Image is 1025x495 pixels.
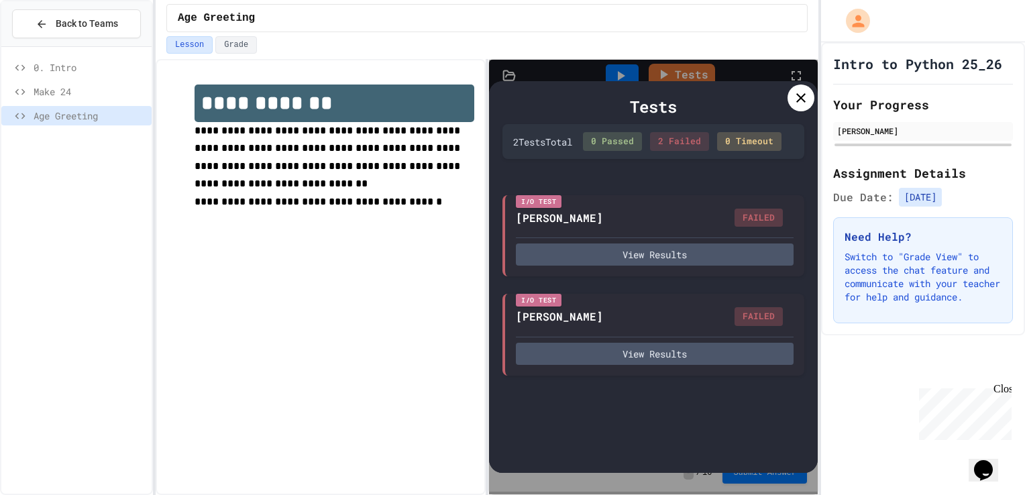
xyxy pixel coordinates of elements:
div: I/O Test [516,195,561,208]
h1: Intro to Python 25_26 [833,54,1002,73]
div: Tests [502,95,804,119]
div: Chat with us now!Close [5,5,93,85]
button: View Results [516,243,794,266]
div: FAILED [735,209,783,227]
div: 0 Timeout [717,132,781,151]
button: Grade [215,36,257,54]
div: FAILED [735,307,783,326]
h3: Need Help? [845,229,1002,245]
span: Age Greeting [34,109,146,123]
div: 0 Passed [583,132,642,151]
div: [PERSON_NAME] [516,210,603,226]
span: Due Date: [833,189,894,205]
div: I/O Test [516,294,561,307]
button: Back to Teams [12,9,141,38]
div: 2 Failed [650,132,709,151]
span: 0. Intro [34,60,146,74]
p: Switch to "Grade View" to access the chat feature and communicate with your teacher for help and ... [845,250,1002,304]
span: Age Greeting [178,10,255,26]
iframe: chat widget [914,383,1012,440]
span: [DATE] [899,188,942,207]
h2: Assignment Details [833,164,1013,182]
h2: Your Progress [833,95,1013,114]
div: My Account [832,5,873,36]
div: 2 Test s Total [513,135,572,149]
div: [PERSON_NAME] [837,125,1009,137]
button: View Results [516,343,794,365]
div: [PERSON_NAME] [516,309,603,325]
button: Lesson [166,36,213,54]
span: Back to Teams [56,17,118,31]
iframe: chat widget [969,441,1012,482]
span: Make 24 [34,85,146,99]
